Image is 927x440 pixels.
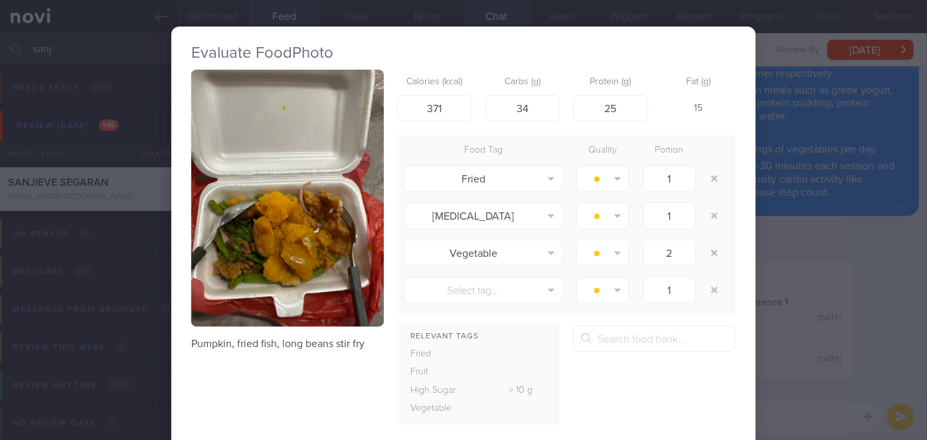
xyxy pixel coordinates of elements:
label: Fat (g) [667,76,731,88]
label: Protein (g) [578,76,643,88]
div: Portion [636,141,703,160]
div: Relevant Tags [397,329,560,345]
input: 1.0 [643,202,696,229]
img: Pumpkin, fried fish, long beans stir fry [191,70,384,327]
input: 250 [397,95,472,121]
div: > 10 g [482,382,560,400]
div: Fruit [397,363,482,382]
label: Calories (kcal) [402,76,467,88]
input: 1.0 [643,165,696,192]
div: Food Tag [397,141,570,160]
input: 1.0 [643,277,696,303]
h2: Evaluate Food Photo [191,43,736,63]
input: 33 [485,95,560,121]
div: Vegetable [397,400,482,418]
div: High Sugar [397,382,482,400]
input: 1.0 [643,240,696,266]
button: Fried [404,165,563,192]
input: 9 [573,95,648,121]
div: Quality [570,141,636,160]
input: Search food bank... [573,325,736,352]
button: Select tag... [404,277,563,303]
div: Fried [397,345,482,364]
button: [MEDICAL_DATA] [404,202,563,229]
div: 15 [661,95,736,123]
button: Vegetable [404,240,563,266]
label: Carbs (g) [491,76,555,88]
p: Pumpkin, fried fish, long beans stir fry [191,337,384,350]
